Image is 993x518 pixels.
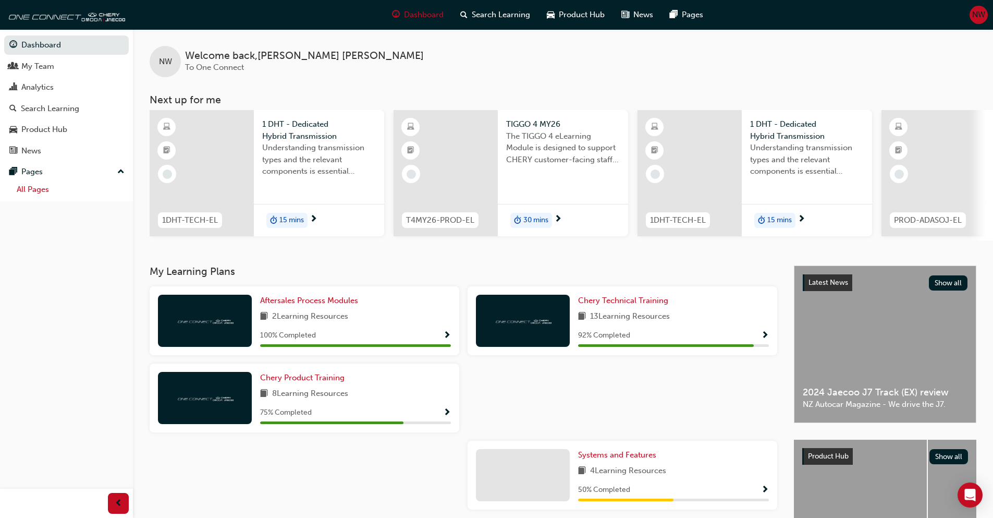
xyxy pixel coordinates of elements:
div: Pages [21,166,43,178]
span: car-icon [9,125,17,135]
a: Latest NewsShow all [803,274,967,291]
a: News [4,141,129,161]
span: next-icon [798,215,805,224]
span: 15 mins [279,214,304,226]
a: Analytics [4,78,129,97]
a: search-iconSearch Learning [452,4,538,26]
span: Chery Product Training [260,373,345,382]
span: 4 Learning Resources [590,465,666,478]
span: 1 DHT - Dedicated Hybrid Transmission [750,118,864,142]
span: book-icon [260,310,268,323]
span: 30 mins [523,214,548,226]
span: Understanding transmission types and the relevant components is essential knowledge required for ... [750,142,864,177]
a: Chery Technical Training [578,295,672,307]
span: NW [972,9,985,21]
span: 75 % Completed [260,407,312,419]
span: learningResourceType_ELEARNING-icon [407,121,414,134]
span: Show Progress [443,408,451,418]
span: booktick-icon [895,144,902,158]
span: pages-icon [670,8,678,21]
span: learningRecordVerb_NONE-icon [163,170,172,179]
div: Product Hub [21,124,67,136]
a: T4MY26-PROD-ELTIGGO 4 MY26The TIGGO 4 eLearning Module is designed to support CHERY customer-faci... [394,110,628,236]
span: book-icon [578,465,586,478]
a: guage-iconDashboard [384,4,452,26]
span: Product Hub [559,9,605,21]
span: Show Progress [761,486,769,495]
span: duration-icon [514,214,521,227]
img: oneconnect [176,393,234,403]
span: learningRecordVerb_NONE-icon [407,170,416,179]
span: Latest News [808,278,848,287]
div: Open Intercom Messenger [958,483,983,508]
span: guage-icon [9,41,17,50]
button: Show all [929,275,968,291]
span: News [633,9,653,21]
span: Pages [682,9,703,21]
span: 1 DHT - Dedicated Hybrid Transmission [262,118,376,142]
span: Welcome back , [PERSON_NAME] [PERSON_NAME] [185,50,424,62]
span: 2024 Jaecoo J7 Track (EX) review [803,387,967,399]
span: To One Connect [185,63,244,72]
a: Chery Product Training [260,372,349,384]
span: book-icon [260,388,268,401]
button: DashboardMy TeamAnalyticsSearch LearningProduct HubNews [4,33,129,162]
img: oneconnect [176,316,234,326]
span: T4MY26-PROD-EL [406,214,474,226]
span: search-icon [9,104,17,114]
span: booktick-icon [407,144,414,158]
span: Dashboard [404,9,444,21]
span: Chery Technical Training [578,296,668,305]
span: Search Learning [472,9,530,21]
span: news-icon [9,147,17,156]
a: Dashboard [4,35,129,55]
span: Systems and Features [578,450,656,460]
span: 2 Learning Resources [272,310,348,323]
div: Search Learning [21,103,79,115]
div: News [21,145,41,157]
div: Analytics [21,81,54,93]
a: pages-iconPages [661,4,712,26]
span: PROD-ADASOJ-EL [894,214,962,226]
button: Show all [929,449,969,464]
span: book-icon [578,310,586,323]
span: up-icon [117,165,125,179]
button: Pages [4,162,129,182]
span: Show Progress [761,331,769,341]
span: pages-icon [9,167,17,177]
a: My Team [4,57,129,76]
button: Show Progress [443,406,451,419]
span: The TIGGO 4 eLearning Module is designed to support CHERY customer-facing staff with the product ... [506,130,620,166]
button: Show Progress [761,329,769,342]
a: oneconnect [5,4,125,25]
span: learningResourceType_ELEARNING-icon [163,121,170,134]
span: next-icon [310,215,317,224]
div: My Team [21,61,54,73]
span: 15 mins [767,214,792,226]
span: booktick-icon [163,144,170,158]
span: duration-icon [758,214,765,227]
span: people-icon [9,62,17,71]
a: car-iconProduct Hub [538,4,613,26]
button: Show Progress [761,484,769,497]
a: Search Learning [4,99,129,118]
a: 1DHT-TECH-EL1 DHT - Dedicated Hybrid TransmissionUnderstanding transmission types and the relevan... [638,110,872,236]
span: Product Hub [808,452,849,461]
a: Systems and Features [578,449,660,461]
h3: Next up for me [133,94,993,106]
span: news-icon [621,8,629,21]
span: booktick-icon [651,144,658,158]
span: TIGGO 4 MY26 [506,118,620,130]
a: news-iconNews [613,4,661,26]
a: Latest NewsShow all2024 Jaecoo J7 Track (EX) reviewNZ Autocar Magazine - We drive the J7. [794,266,976,423]
span: Show Progress [443,331,451,341]
a: 1DHT-TECH-EL1 DHT - Dedicated Hybrid TransmissionUnderstanding transmission types and the relevan... [150,110,384,236]
img: oneconnect [494,316,551,326]
span: guage-icon [392,8,400,21]
span: Understanding transmission types and the relevant components is essential knowledge required for ... [262,142,376,177]
span: 13 Learning Resources [590,310,670,323]
span: NZ Autocar Magazine - We drive the J7. [803,399,967,411]
span: search-icon [460,8,468,21]
span: 50 % Completed [578,484,630,496]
